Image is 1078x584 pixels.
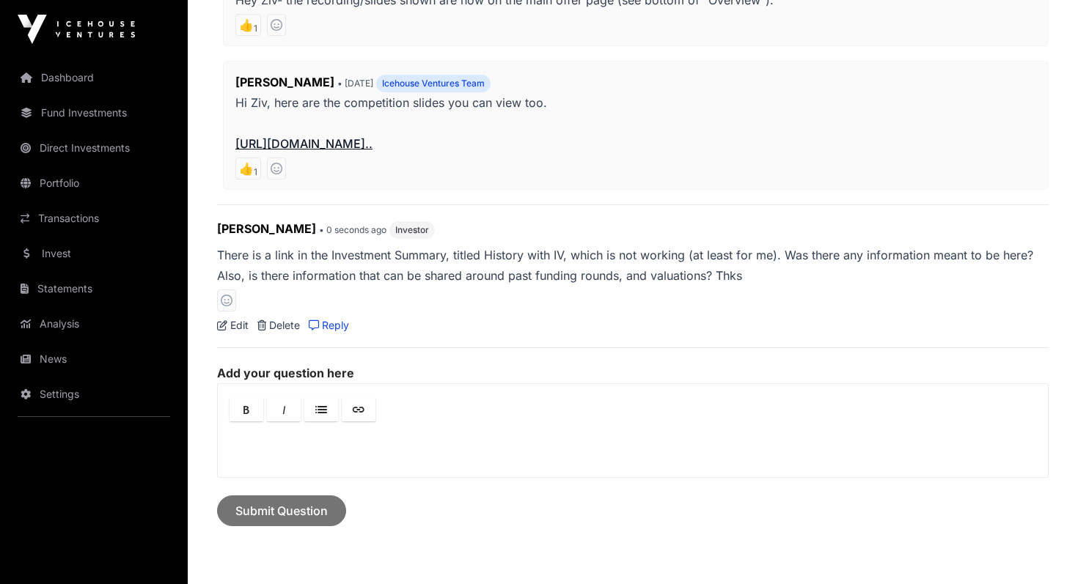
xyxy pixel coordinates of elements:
[12,308,176,340] a: Analysis
[230,397,263,421] a: Bold
[217,318,249,333] a: Edit
[217,366,1049,380] label: Add your question here
[12,343,176,375] a: News
[12,273,176,305] a: Statements
[12,62,176,94] a: Dashboard
[12,378,176,410] a: Settings
[12,237,176,270] a: Invest
[257,318,300,333] a: Delete
[342,397,375,421] a: Link
[235,92,1036,154] p: Hi Ziv, here are the competition slides you can view too.
[267,397,301,421] a: Italic
[319,224,386,235] span: • 0 seconds ago
[309,318,349,333] a: Reply
[12,132,176,164] a: Direct Investments
[254,166,257,177] sub: 1
[18,15,135,44] img: Icehouse Ventures Logo
[382,78,485,89] span: Icehouse Ventures Team
[304,397,338,421] a: Lists
[12,97,176,129] a: Fund Investments
[235,158,261,180] span: 👍
[1005,514,1078,584] iframe: Chat Widget
[337,78,373,89] span: • [DATE]
[217,245,1049,286] p: There is a link in the Investment Summary, titled History with IV, which is not working (at least...
[12,202,176,234] a: Transactions
[217,221,316,236] span: [PERSON_NAME]
[235,14,261,36] span: 👍
[235,136,373,151] a: [URL][DOMAIN_NAME]..
[395,224,429,236] span: Investor
[12,167,176,199] a: Portfolio
[235,75,334,89] span: [PERSON_NAME]
[254,23,257,34] sub: 1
